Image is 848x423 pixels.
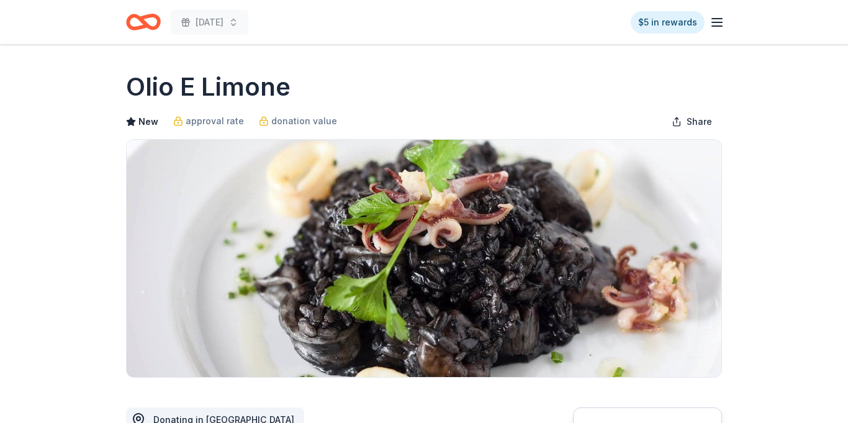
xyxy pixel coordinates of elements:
[186,114,244,129] span: approval rate
[126,70,291,104] h1: Olio E Limone
[171,10,248,35] button: [DATE]
[138,114,158,129] span: New
[271,114,337,129] span: donation value
[631,11,705,34] a: $5 in rewards
[662,109,722,134] button: Share
[173,114,244,129] a: approval rate
[687,114,712,129] span: Share
[259,114,337,129] a: donation value
[127,140,721,377] img: Image for Olio E Limone
[126,7,161,37] a: Home
[196,15,223,30] span: [DATE]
